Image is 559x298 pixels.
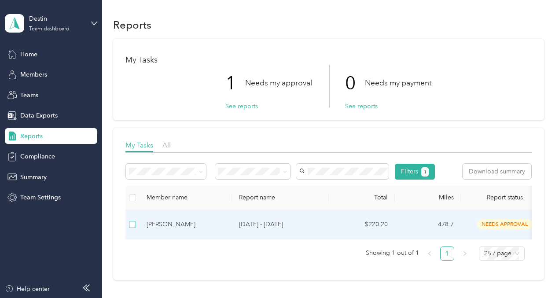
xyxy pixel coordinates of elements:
[20,152,55,161] span: Compliance
[336,194,388,201] div: Total
[423,246,437,261] button: left
[402,194,454,201] div: Miles
[20,111,58,120] span: Data Exports
[468,194,542,201] span: Report status
[125,55,532,65] h1: My Tasks
[423,246,437,261] li: Previous Page
[479,246,525,261] div: Page Size
[113,20,151,29] h1: Reports
[421,167,429,177] button: 1
[162,141,171,149] span: All
[20,193,61,202] span: Team Settings
[20,173,47,182] span: Summary
[462,251,467,256] span: right
[329,210,395,239] td: $220.20
[239,220,322,229] p: [DATE] - [DATE]
[125,141,153,149] span: My Tasks
[147,220,225,229] div: [PERSON_NAME]
[232,186,329,210] th: Report name
[20,70,47,79] span: Members
[345,65,365,102] p: 0
[463,164,531,179] button: Download summary
[395,164,435,180] button: Filters1
[365,77,431,88] p: Needs my payment
[510,249,559,298] iframe: Everlance-gr Chat Button Frame
[366,246,419,260] span: Showing 1 out of 1
[20,132,43,141] span: Reports
[458,246,472,261] li: Next Page
[395,210,461,239] td: 478.7
[345,102,378,111] button: See reports
[427,251,432,256] span: left
[5,284,50,294] button: Help center
[29,14,84,23] div: Destin
[225,65,245,102] p: 1
[440,246,454,261] li: 1
[441,247,454,260] a: 1
[140,186,232,210] th: Member name
[20,91,38,100] span: Teams
[245,77,312,88] p: Needs my approval
[20,50,37,59] span: Home
[147,194,225,201] div: Member name
[484,247,519,260] span: 25 / page
[225,102,258,111] button: See reports
[477,219,533,229] span: needs approval
[458,246,472,261] button: right
[29,26,70,32] div: Team dashboard
[424,168,427,176] span: 1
